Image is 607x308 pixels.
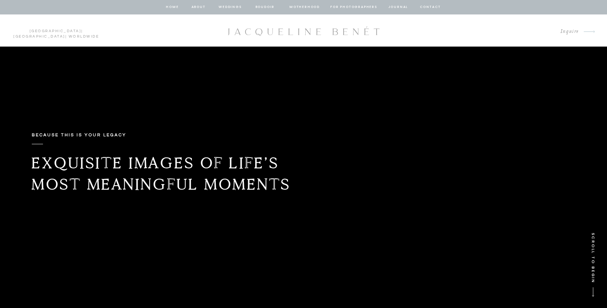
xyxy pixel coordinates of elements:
[13,35,65,38] a: [GEOGRAPHIC_DATA]
[30,29,82,33] a: [GEOGRAPHIC_DATA]
[588,233,597,294] p: SCROLL TO BEGIN
[165,4,179,10] a: home
[218,4,242,10] a: Weddings
[31,153,291,194] b: Exquisite images of life’s most meaningful moments
[330,4,377,10] a: for photographers
[10,29,102,33] p: | | Worldwide
[419,4,442,10] a: contact
[255,4,275,10] a: BOUDOIR
[191,4,206,10] a: about
[555,27,579,37] a: Inquire
[387,4,409,10] a: journal
[32,133,126,137] b: Because this is your legacy
[289,4,319,10] a: Motherhood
